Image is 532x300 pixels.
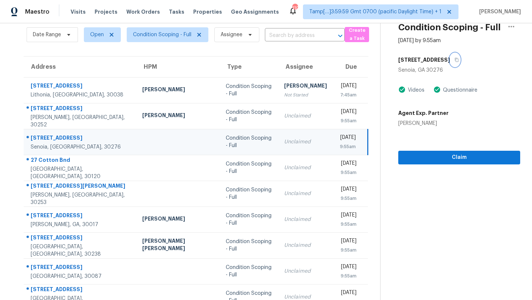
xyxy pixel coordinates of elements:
div: 9:55am [339,195,357,202]
div: [DATE] [339,82,357,91]
div: Condition Scoping - Full [226,264,272,279]
input: Search by address [265,30,324,41]
div: [PERSON_NAME] [142,112,214,121]
div: 27 Cotton Bnd [31,156,130,166]
div: [DATE] by 9:55am [398,37,441,44]
div: 9:55am [339,272,357,280]
div: Unclaimed [284,242,327,249]
div: [STREET_ADDRESS] [31,263,130,273]
div: Condition Scoping - Full [226,186,272,201]
span: Tamp[…]3:59:59 Gmt 0700 (pacific Daylight Time) + 1 [309,8,441,16]
span: Claim [404,153,514,162]
span: Work Orders [126,8,160,16]
div: [DATE] [339,289,357,298]
div: [DATE] [339,160,357,169]
div: [PERSON_NAME], [GEOGRAPHIC_DATA], 30253 [31,191,130,206]
div: Condition Scoping - Full [226,83,272,98]
div: [DATE] [339,211,357,221]
span: Visits [71,8,86,16]
div: [DATE] [339,134,356,143]
div: Condition Scoping - Full [226,160,272,175]
div: Condition Scoping - Full [226,109,272,123]
div: [PERSON_NAME] [398,120,449,127]
th: Due [333,57,368,77]
div: 9:55am [339,221,357,228]
button: Create a Task [345,27,369,42]
img: Artifact Present Icon [398,86,406,93]
th: Type [220,57,278,77]
div: Questionnaire [441,86,477,94]
div: [DATE] [339,237,357,246]
h5: Agent Exp. Partner [398,109,449,117]
span: Maestro [25,8,50,16]
div: 9:55am [339,169,357,176]
span: [PERSON_NAME] [476,8,521,16]
div: Unclaimed [284,267,327,275]
div: Senoia, [GEOGRAPHIC_DATA], 30276 [31,143,130,151]
div: 7:45am [339,91,357,99]
div: [STREET_ADDRESS][PERSON_NAME] [31,182,130,191]
div: [PERSON_NAME], [GEOGRAPHIC_DATA], 30252 [31,114,130,129]
div: Unclaimed [284,190,327,197]
div: Condition Scoping - Full [226,238,272,253]
div: [PERSON_NAME], GA, 30017 [31,221,130,228]
button: Open [335,31,345,41]
div: [STREET_ADDRESS] [31,286,130,295]
div: Condition Scoping - Full [226,134,272,149]
h5: [STREET_ADDRESS] [398,56,450,64]
div: [STREET_ADDRESS] [31,82,130,91]
div: 9:55am [339,117,357,125]
span: Date Range [33,31,61,38]
button: Claim [398,151,520,164]
span: Properties [193,8,222,16]
div: Senoia, GA 30276 [398,67,520,74]
span: Projects [95,8,117,16]
div: [DATE] [339,108,357,117]
div: [STREET_ADDRESS] [31,234,130,243]
div: Lithonia, [GEOGRAPHIC_DATA], 30038 [31,91,130,99]
div: [STREET_ADDRESS] [31,105,130,114]
span: Assignee [221,31,242,38]
div: Unclaimed [284,164,327,171]
div: [STREET_ADDRESS] [31,212,130,221]
div: [GEOGRAPHIC_DATA], 30087 [31,273,130,280]
span: Tasks [169,9,184,14]
div: [GEOGRAPHIC_DATA], [GEOGRAPHIC_DATA], 30120 [31,166,130,180]
span: Condition Scoping - Full [133,31,191,38]
div: [PERSON_NAME] [PERSON_NAME] [142,237,214,254]
th: HPM [136,57,220,77]
div: 110 [292,4,297,12]
div: [DATE] [339,185,357,195]
div: 9:55am [339,143,356,150]
div: Videos [406,86,424,94]
th: Assignee [278,57,333,77]
div: Unclaimed [284,138,327,146]
div: [GEOGRAPHIC_DATA], [GEOGRAPHIC_DATA], 30238 [31,243,130,258]
h2: Condition Scoping - Full [398,24,501,31]
div: [PERSON_NAME] [142,86,214,95]
div: 9:55am [339,246,357,254]
span: Open [90,31,104,38]
span: Create a Task [348,26,365,43]
div: [DATE] [339,263,357,272]
div: Unclaimed [284,112,327,120]
div: [PERSON_NAME] [284,82,327,91]
span: Geo Assignments [231,8,279,16]
img: Artifact Present Icon [433,86,441,93]
div: Condition Scoping - Full [226,212,272,227]
div: [STREET_ADDRESS] [31,134,130,143]
div: Not Started [284,91,327,99]
div: Unclaimed [284,216,327,223]
th: Address [24,57,136,77]
div: [PERSON_NAME] [142,215,214,224]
